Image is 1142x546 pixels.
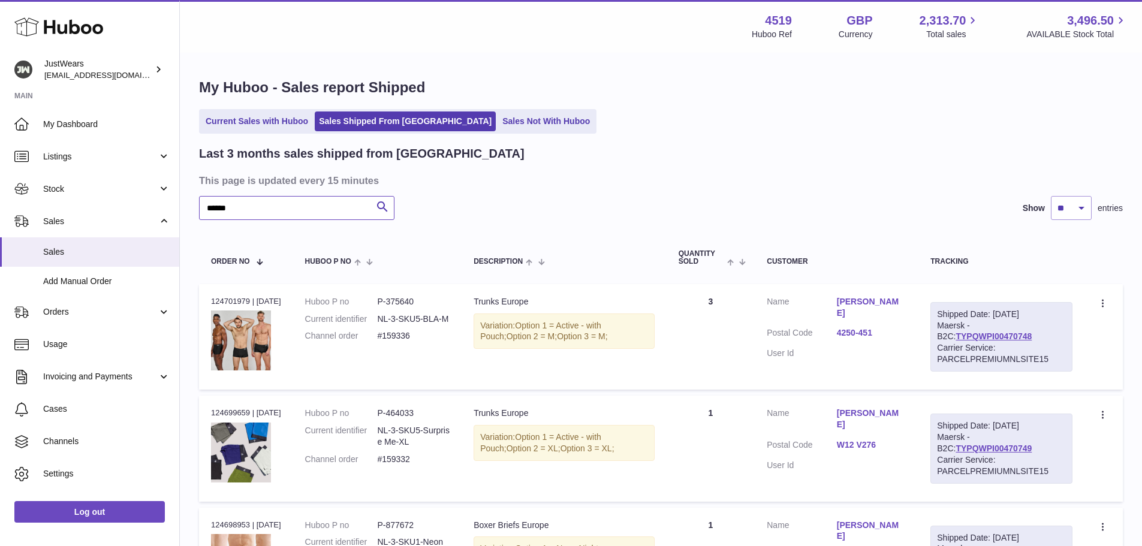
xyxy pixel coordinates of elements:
div: Maersk - B2C: [930,414,1072,483]
div: JustWears [44,58,152,81]
span: Cases [43,403,170,415]
span: 3,496.50 [1067,13,1114,29]
dt: Huboo P no [305,520,378,531]
span: My Dashboard [43,119,170,130]
a: 4250-451 [837,327,907,339]
span: Option 3 = XL; [561,444,614,453]
div: 124701979 | [DATE] [211,296,281,307]
img: internalAdmin-4519@internal.huboo.com [14,61,32,79]
span: Total sales [926,29,980,40]
dt: Huboo P no [305,408,378,419]
div: 124699659 | [DATE] [211,408,281,418]
span: Option 3 = M; [557,331,607,341]
a: Sales Not With Huboo [498,111,594,131]
dd: P-464033 [377,408,450,419]
span: Settings [43,468,170,479]
dd: P-877672 [377,520,450,531]
dt: Current identifier [305,313,378,325]
span: Huboo P no [305,258,351,266]
dt: User Id [767,460,837,471]
span: Description [474,258,523,266]
dt: Postal Code [767,439,837,454]
span: Option 1 = Active - with Pouch; [480,432,601,453]
span: Option 2 = M; [507,331,557,341]
a: [PERSON_NAME] [837,520,907,542]
label: Show [1023,203,1045,214]
a: [PERSON_NAME] [837,408,907,430]
dt: Huboo P no [305,296,378,307]
span: AVAILABLE Stock Total [1026,29,1128,40]
div: Shipped Date: [DATE] [937,309,1066,320]
a: Log out [14,501,165,523]
div: Tracking [930,258,1072,266]
dt: Name [767,408,837,433]
div: Trunks Europe [474,296,655,307]
a: 2,313.70 Total sales [920,13,980,40]
div: Boxer Briefs Europe [474,520,655,531]
div: Maersk - B2C: [930,302,1072,372]
a: W12 V276 [837,439,907,451]
div: Customer [767,258,906,266]
td: 3 [667,284,755,390]
div: Currency [839,29,873,40]
h1: My Huboo - Sales report Shipped [199,78,1123,97]
dt: Name [767,520,837,545]
span: Order No [211,258,250,266]
span: Sales [43,246,170,258]
div: Trunks Europe [474,408,655,419]
td: 1 [667,396,755,501]
div: Shipped Date: [DATE] [937,420,1066,432]
div: Variation: [474,425,655,461]
span: Invoicing and Payments [43,371,158,382]
strong: GBP [846,13,872,29]
h2: Last 3 months sales shipped from [GEOGRAPHIC_DATA] [199,146,525,162]
span: Orders [43,306,158,318]
div: Huboo Ref [752,29,792,40]
a: TYPQWPI00470748 [956,331,1032,341]
img: 45191657552633.jpg [211,423,271,482]
dd: #159332 [377,454,450,465]
a: TYPQWPI00470749 [956,444,1032,453]
span: Stock [43,183,158,195]
a: [PERSON_NAME] [837,296,907,319]
span: [EMAIL_ADDRESS][DOMAIN_NAME] [44,70,176,80]
div: Carrier Service: PARCELPREMIUMNLSITE15 [937,454,1066,477]
span: entries [1098,203,1123,214]
span: Add Manual Order [43,276,170,287]
span: Sales [43,216,158,227]
dt: Channel order [305,330,378,342]
dt: Postal Code [767,327,837,342]
dd: NL-3-SKU5-BLA-M [377,313,450,325]
dt: Current identifier [305,425,378,448]
span: Listings [43,151,158,162]
span: Channels [43,436,170,447]
div: Variation: [474,313,655,349]
div: Shipped Date: [DATE] [937,532,1066,544]
a: 3,496.50 AVAILABLE Stock Total [1026,13,1128,40]
span: Option 2 = XL; [507,444,561,453]
dt: Channel order [305,454,378,465]
img: 45191669143042.jpg [211,310,271,370]
a: Current Sales with Huboo [201,111,312,131]
dd: NL-3-SKU5-Surprise Me-XL [377,425,450,448]
dt: User Id [767,348,837,359]
div: 124698953 | [DATE] [211,520,281,530]
h3: This page is updated every 15 minutes [199,174,1120,187]
dd: P-375640 [377,296,450,307]
a: Sales Shipped From [GEOGRAPHIC_DATA] [315,111,496,131]
span: Quantity Sold [679,250,724,266]
strong: 4519 [765,13,792,29]
div: Carrier Service: PARCELPREMIUMNLSITE15 [937,342,1066,365]
span: Option 1 = Active - with Pouch; [480,321,601,342]
dt: Name [767,296,837,322]
span: Usage [43,339,170,350]
span: 2,313.70 [920,13,966,29]
dd: #159336 [377,330,450,342]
